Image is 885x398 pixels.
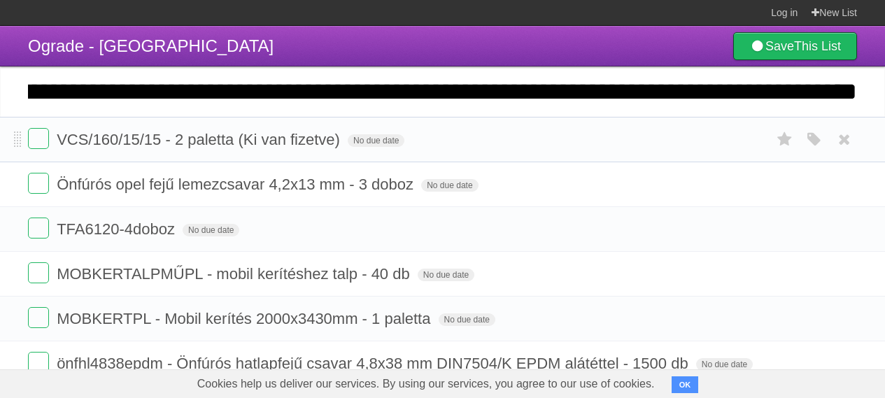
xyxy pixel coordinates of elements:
span: Önfúrós opel fejű lemezcsavar 4,2x13 mm - 3 doboz [57,176,417,193]
span: No due date [439,313,495,326]
span: MOBKERTPL - Mobil kerítés 2000x3430mm - 1 paletta [57,310,434,327]
span: Cookies help us deliver our services. By using our services, you agree to our use of cookies. [183,370,669,398]
span: No due date [418,269,474,281]
b: This List [794,39,841,53]
label: Done [28,173,49,194]
label: Done [28,218,49,239]
span: Ograde - [GEOGRAPHIC_DATA] [28,36,274,55]
a: SaveThis List [733,32,857,60]
span: MOBKERTALPMŰPL - mobil kerítéshez talp - 40 db [57,265,413,283]
span: No due date [696,358,753,371]
span: No due date [183,224,239,236]
span: VCS/160/15/15 - 2 paletta (Ki van fizetve) [57,131,344,148]
span: TFA6120-4doboz [57,220,178,238]
label: Done [28,128,49,149]
label: Done [28,352,49,373]
span: önfhl4838epdm - Önfúrós hatlapfejű csavar 4,8x38 mm DIN7504/K EPDM alátéttel - 1500 db [57,355,692,372]
span: No due date [348,134,404,147]
label: Done [28,307,49,328]
button: OK [672,376,699,393]
span: No due date [421,179,478,192]
label: Done [28,262,49,283]
label: Star task [772,128,798,151]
